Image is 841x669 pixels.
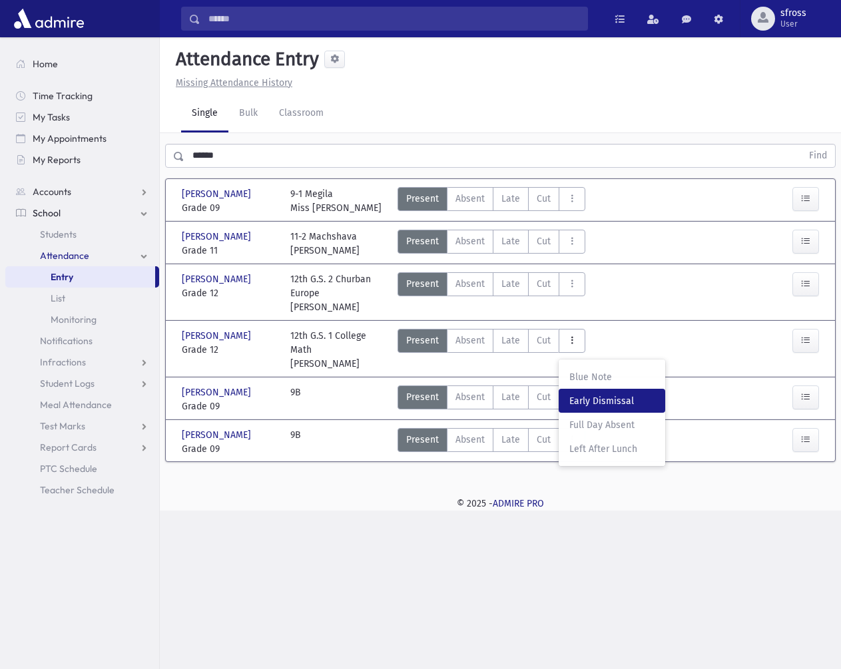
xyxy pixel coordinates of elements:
[40,356,86,368] span: Infractions
[290,187,382,215] div: 9-1 Megila Miss [PERSON_NAME]
[569,370,655,384] span: Blue Note
[398,272,585,314] div: AttTypes
[5,128,159,149] a: My Appointments
[398,230,585,258] div: AttTypes
[5,181,159,202] a: Accounts
[40,484,115,496] span: Teacher Schedule
[455,234,485,248] span: Absent
[5,288,159,309] a: List
[5,351,159,373] a: Infractions
[51,314,97,326] span: Monitoring
[780,19,806,29] span: User
[182,244,277,258] span: Grade 11
[5,458,159,479] a: PTC Schedule
[455,192,485,206] span: Absent
[182,230,254,244] span: [PERSON_NAME]
[40,399,112,411] span: Meal Attendance
[182,329,254,343] span: [PERSON_NAME]
[5,107,159,128] a: My Tasks
[40,420,85,432] span: Test Marks
[406,277,439,291] span: Present
[569,442,655,456] span: Left After Lunch
[537,390,551,404] span: Cut
[801,144,835,167] button: Find
[51,271,73,283] span: Entry
[268,95,334,132] a: Classroom
[182,442,277,456] span: Grade 09
[5,266,155,288] a: Entry
[40,463,97,475] span: PTC Schedule
[537,277,551,291] span: Cut
[33,186,71,198] span: Accounts
[182,428,254,442] span: [PERSON_NAME]
[290,329,386,371] div: 12th G.S. 1 College Math [PERSON_NAME]
[33,111,70,123] span: My Tasks
[501,234,520,248] span: Late
[181,95,228,132] a: Single
[455,277,485,291] span: Absent
[11,5,87,32] img: AdmirePro
[398,385,585,413] div: AttTypes
[40,250,89,262] span: Attendance
[406,390,439,404] span: Present
[51,292,65,304] span: List
[182,286,277,300] span: Grade 12
[33,90,93,102] span: Time Tracking
[406,433,439,447] span: Present
[170,48,319,71] h5: Attendance Entry
[455,390,485,404] span: Absent
[170,77,292,89] a: Missing Attendance History
[290,230,360,258] div: 11-2 Machshava [PERSON_NAME]
[501,192,520,206] span: Late
[5,479,159,501] a: Teacher Schedule
[182,272,254,286] span: [PERSON_NAME]
[455,433,485,447] span: Absent
[5,309,159,330] a: Monitoring
[398,329,585,371] div: AttTypes
[182,399,277,413] span: Grade 09
[5,373,159,394] a: Student Logs
[569,418,655,432] span: Full Day Absent
[5,85,159,107] a: Time Tracking
[182,385,254,399] span: [PERSON_NAME]
[40,377,95,389] span: Student Logs
[493,498,544,509] a: ADMIRE PRO
[182,187,254,201] span: [PERSON_NAME]
[5,149,159,170] a: My Reports
[501,433,520,447] span: Late
[5,202,159,224] a: School
[5,394,159,415] a: Meal Attendance
[228,95,268,132] a: Bulk
[537,192,551,206] span: Cut
[537,234,551,248] span: Cut
[290,272,386,314] div: 12th G.S. 2 Churban Europe [PERSON_NAME]
[182,343,277,357] span: Grade 12
[181,497,820,511] div: © 2025 -
[176,77,292,89] u: Missing Attendance History
[40,335,93,347] span: Notifications
[182,201,277,215] span: Grade 09
[501,390,520,404] span: Late
[200,7,587,31] input: Search
[290,385,301,413] div: 9B
[501,334,520,347] span: Late
[537,433,551,447] span: Cut
[5,330,159,351] a: Notifications
[5,437,159,458] a: Report Cards
[406,192,439,206] span: Present
[537,334,551,347] span: Cut
[33,58,58,70] span: Home
[398,428,585,456] div: AttTypes
[5,224,159,245] a: Students
[33,154,81,166] span: My Reports
[569,394,655,408] span: Early Dismissal
[455,334,485,347] span: Absent
[33,132,107,144] span: My Appointments
[398,187,585,215] div: AttTypes
[501,277,520,291] span: Late
[406,334,439,347] span: Present
[5,53,159,75] a: Home
[40,441,97,453] span: Report Cards
[406,234,439,248] span: Present
[5,245,159,266] a: Attendance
